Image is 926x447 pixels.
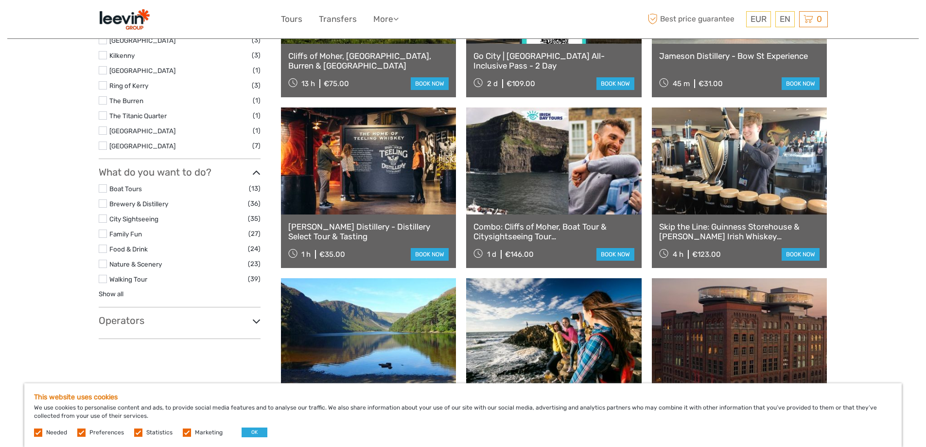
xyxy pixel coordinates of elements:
span: 1 h [301,250,311,259]
span: (35) [248,213,261,224]
a: Family Fun [109,230,142,238]
a: [GEOGRAPHIC_DATA] [109,36,175,44]
a: Skip the Line: Guinness Storehouse & [PERSON_NAME] Irish Whiskey Experience Tour [659,222,820,242]
a: Brewery & Distillery [109,200,168,208]
a: The Burren [109,97,143,105]
span: (7) [252,140,261,151]
a: [GEOGRAPHIC_DATA] [109,67,175,74]
span: (27) [248,228,261,239]
a: Ring of Kerry [109,82,148,89]
div: €123.00 [692,250,721,259]
span: 4 h [673,250,683,259]
span: 2 d [487,79,498,88]
div: We use cookies to personalise content and ads, to provide social media features and to analyse ou... [24,383,902,447]
p: We're away right now. Please check back later! [14,17,110,25]
button: OK [242,428,267,437]
a: Food & Drink [109,245,148,253]
span: (3) [252,80,261,91]
a: Show all [99,290,123,298]
div: EN [775,11,795,27]
label: Preferences [89,429,124,437]
a: City Sightseeing [109,215,158,223]
a: [PERSON_NAME] Distillery - Distillery Select Tour & Tasting [288,222,449,242]
a: Cliffs of Moher, [GEOGRAPHIC_DATA], Burren & [GEOGRAPHIC_DATA] [288,51,449,71]
div: €146.00 [505,250,534,259]
span: 0 [815,14,823,24]
span: Best price guarantee [646,11,744,27]
label: Marketing [195,429,223,437]
a: Walking Tour [109,275,147,283]
span: 1 d [487,250,496,259]
a: book now [411,77,449,90]
button: Open LiveChat chat widget [112,15,123,27]
h5: This website uses cookies [34,393,892,401]
div: €75.00 [324,79,349,88]
span: (13) [249,183,261,194]
a: Transfers [319,12,357,26]
span: (36) [248,198,261,209]
span: (3) [252,50,261,61]
span: (1) [253,110,261,121]
a: Jameson Distillery - Bow St Experience [659,51,820,61]
img: 2366-9a630715-f217-4e31-8482-dcd93f7091a8_logo_small.png [99,7,150,31]
a: [GEOGRAPHIC_DATA] [109,142,175,150]
a: Tours [281,12,302,26]
a: [GEOGRAPHIC_DATA] [109,127,175,135]
span: (23) [248,258,261,269]
a: Nature & Scenery [109,260,162,268]
span: (1) [253,95,261,106]
a: Go City | [GEOGRAPHIC_DATA] All-Inclusive Pass - 2 Day [473,51,634,71]
div: €109.00 [507,79,535,88]
a: More [373,12,399,26]
span: (1) [253,65,261,76]
a: Combo: Cliffs of Moher, Boat Tour & Citysightseeing Tour [GEOGRAPHIC_DATA] [473,222,634,242]
span: (1) [253,125,261,136]
a: book now [596,248,634,261]
a: Kilkenny [109,52,135,59]
div: €31.00 [699,79,723,88]
label: Statistics [146,429,173,437]
span: EUR [751,14,767,24]
span: (39) [248,273,261,285]
a: book now [411,248,449,261]
label: Needed [46,429,67,437]
span: (24) [248,243,261,254]
a: Boat Tours [109,185,142,193]
span: 45 m [673,79,690,88]
span: 13 h [301,79,315,88]
a: The Titanic Quarter [109,112,167,120]
a: book now [782,77,820,90]
a: book now [782,248,820,261]
h3: What do you want to do? [99,166,261,178]
div: €35.00 [319,250,345,259]
a: book now [596,77,634,90]
h3: Operators [99,315,261,326]
span: (3) [252,35,261,46]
